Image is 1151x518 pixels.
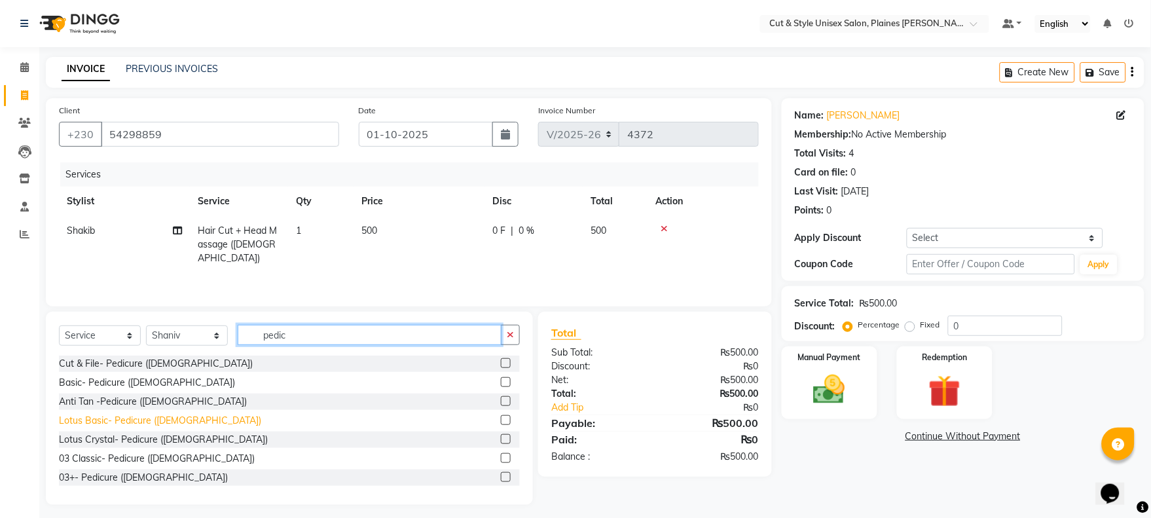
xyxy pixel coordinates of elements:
th: Action [648,187,759,216]
a: [PERSON_NAME] [827,109,900,122]
div: ₨500.00 [655,373,768,387]
div: Card on file: [795,166,849,179]
label: Invoice Number [538,105,595,117]
label: Redemption [922,352,967,363]
div: ₨0 [655,360,768,373]
div: Basic- Pedicure ([DEMOGRAPHIC_DATA]) [59,376,235,390]
div: 0 [851,166,856,179]
label: Date [359,105,376,117]
img: _cash.svg [803,371,856,408]
div: Points: [795,204,824,217]
span: 0 F [492,224,505,238]
div: Discount: [541,360,655,373]
input: Search by Name/Mobile/Email/Code [101,122,339,147]
div: Membership: [795,128,852,141]
input: Search or Scan [238,325,502,345]
div: 03 Classic- Pedicure ([DEMOGRAPHIC_DATA]) [59,452,255,466]
img: logo [33,5,123,42]
span: Shakib [67,225,95,236]
a: Continue Without Payment [784,430,1142,443]
span: Hair Cut + Head Massage ([DEMOGRAPHIC_DATA]) [198,225,277,264]
img: _gift.svg [919,371,971,411]
button: Create New [1000,62,1075,83]
th: Qty [288,187,354,216]
div: ₨500.00 [860,297,898,310]
div: [DATE] [841,185,869,198]
div: 03+- Pedicure ([DEMOGRAPHIC_DATA]) [59,471,228,485]
div: Paid: [541,432,655,447]
div: Apply Discount [795,231,907,245]
div: ₨500.00 [655,346,768,360]
div: 4 [849,147,854,160]
a: PREVIOUS INVOICES [126,63,218,75]
th: Stylist [59,187,190,216]
label: Fixed [921,319,940,331]
label: Manual Payment [798,352,861,363]
div: No Active Membership [795,128,1131,141]
th: Price [354,187,484,216]
div: Anti Tan -Pedicure ([DEMOGRAPHIC_DATA]) [59,395,247,409]
div: Total Visits: [795,147,847,160]
th: Service [190,187,288,216]
div: Payable: [541,415,655,431]
div: Services [60,162,769,187]
div: Cut & File- Pedicure ([DEMOGRAPHIC_DATA]) [59,357,253,371]
div: ₨0 [674,401,768,415]
div: Service Total: [795,297,854,310]
span: 1 [296,225,301,236]
th: Total [583,187,648,216]
button: +230 [59,122,102,147]
label: Percentage [858,319,900,331]
div: ₨500.00 [655,415,768,431]
div: Balance : [541,450,655,464]
label: Client [59,105,80,117]
button: Apply [1080,255,1118,274]
div: Sub Total: [541,346,655,360]
input: Enter Offer / Coupon Code [907,254,1075,274]
button: Save [1080,62,1126,83]
div: 0 [827,204,832,217]
a: INVOICE [62,58,110,81]
a: Add Tip [541,401,674,415]
span: 500 [361,225,377,236]
div: ₨0 [655,432,768,447]
iframe: chat widget [1096,466,1138,505]
div: Discount: [795,320,835,333]
div: Coupon Code [795,257,907,271]
div: Net: [541,373,655,387]
div: Total: [541,387,655,401]
div: Lotus Basic- Pedicure ([DEMOGRAPHIC_DATA]) [59,414,261,428]
span: Total [551,326,581,340]
span: | [511,224,513,238]
div: ₨500.00 [655,450,768,464]
th: Disc [484,187,583,216]
div: Last Visit: [795,185,839,198]
div: Name: [795,109,824,122]
span: 0 % [519,224,534,238]
div: Lotus Crystal- Pedicure ([DEMOGRAPHIC_DATA]) [59,433,268,447]
div: ₨500.00 [655,387,768,401]
span: 500 [591,225,606,236]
